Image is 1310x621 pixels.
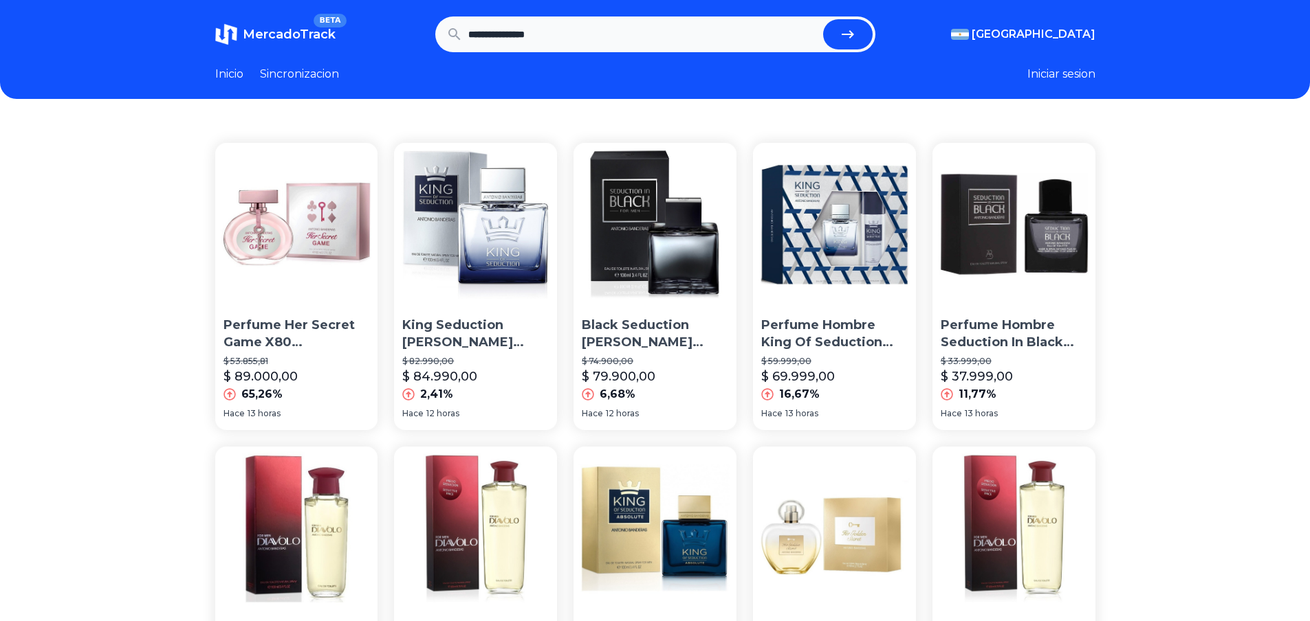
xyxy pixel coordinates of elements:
p: $ 74.900,00 [582,356,728,367]
img: 2x Diavolo Antonio Banderas Perfume 200ml Perfumesfreeshop!! [394,447,557,609]
p: $ 69.999,00 [761,367,835,386]
button: Iniciar sesion [1027,66,1095,82]
a: Perfume Her Secret Game X80 Antonio Banderas AzulfashionPerfume Her Secret Game X80 [PERSON_NAME]... [215,143,378,430]
img: Perfume Hombre Seduction In Black Antonio Banderas Edt 100ml [932,143,1095,306]
p: $ 84.990,00 [402,367,477,386]
img: Perfume Hombre King Of Seduction Antonio Banderas 100ml + Desodorante [753,143,916,306]
img: Argentina [951,29,969,40]
span: Hace [761,408,783,419]
img: Perfume Her Golden Secret Edt 80ml Antonio Banderas Original [753,447,916,609]
a: Perfume Hombre King Of Seduction Antonio Banderas 100ml + DesodorantePerfume Hombre King Of Seduc... [753,143,916,430]
p: $ 53.855,81 [223,356,370,367]
img: MercadoTrack [215,23,237,45]
img: Perfume Her Secret Game X80 Antonio Banderas Azulfashion [215,143,378,306]
span: 13 horas [785,408,818,419]
p: Perfume Hombre King Of Seduction [PERSON_NAME] 100ml + Desodorante [761,317,908,351]
p: $ 59.999,00 [761,356,908,367]
p: Black Seduction [PERSON_NAME] Perfume 100ml Financiación! [582,317,728,351]
img: Perfume Hombre Diavolo De Antonio Banderas Edt 100ml [215,447,378,609]
a: Inicio [215,66,243,82]
span: 12 horas [426,408,459,419]
img: King Seduction Antonio Banderas Perfume 100ml Financiación! [394,143,557,306]
a: King Seduction Antonio Banderas Perfume 100ml Financiación!King Seduction [PERSON_NAME] Perfume 1... [394,143,557,430]
p: King Seduction [PERSON_NAME] Perfume 100ml Financiación! [402,317,549,351]
a: Black Seduction Antonio Banderas Perfume 100ml Financiación!Black Seduction [PERSON_NAME] Perfume... [574,143,736,430]
p: 16,67% [779,386,820,403]
a: MercadoTrackBETA [215,23,336,45]
button: [GEOGRAPHIC_DATA] [951,26,1095,43]
a: Sincronizacion [260,66,339,82]
span: Hace [223,408,245,419]
span: Hace [402,408,424,419]
p: 6,68% [600,386,635,403]
p: 11,77% [959,386,996,403]
span: 13 horas [248,408,281,419]
p: $ 82.990,00 [402,356,549,367]
p: $ 79.900,00 [582,367,655,386]
p: $ 37.999,00 [941,367,1013,386]
img: Black Seduction Antonio Banderas Perfume 100ml Financiación! [574,143,736,306]
img: Diavolo Antonio Banderas Perfume 200ml Perfumesfreeshop!!! [932,447,1095,609]
p: $ 89.000,00 [223,367,298,386]
span: [GEOGRAPHIC_DATA] [972,26,1095,43]
span: Hace [582,408,603,419]
span: MercadoTrack [243,27,336,42]
img: Perfume Hombre King Of Seduction Absolute De Antonio Banderas 100ml [574,447,736,609]
span: Hace [941,408,962,419]
span: 12 horas [606,408,639,419]
p: 2,41% [420,386,453,403]
p: $ 33.999,00 [941,356,1087,367]
span: BETA [314,14,346,27]
a: Perfume Hombre Seduction In Black Antonio Banderas Edt 100mlPerfume Hombre Seduction In Black [PE... [932,143,1095,430]
p: Perfume Her Secret Game X80 [PERSON_NAME] Azulfashion [223,317,370,351]
p: Perfume Hombre Seduction In Black [PERSON_NAME] Edt 100ml [941,317,1087,351]
p: 65,26% [241,386,283,403]
span: 13 horas [965,408,998,419]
